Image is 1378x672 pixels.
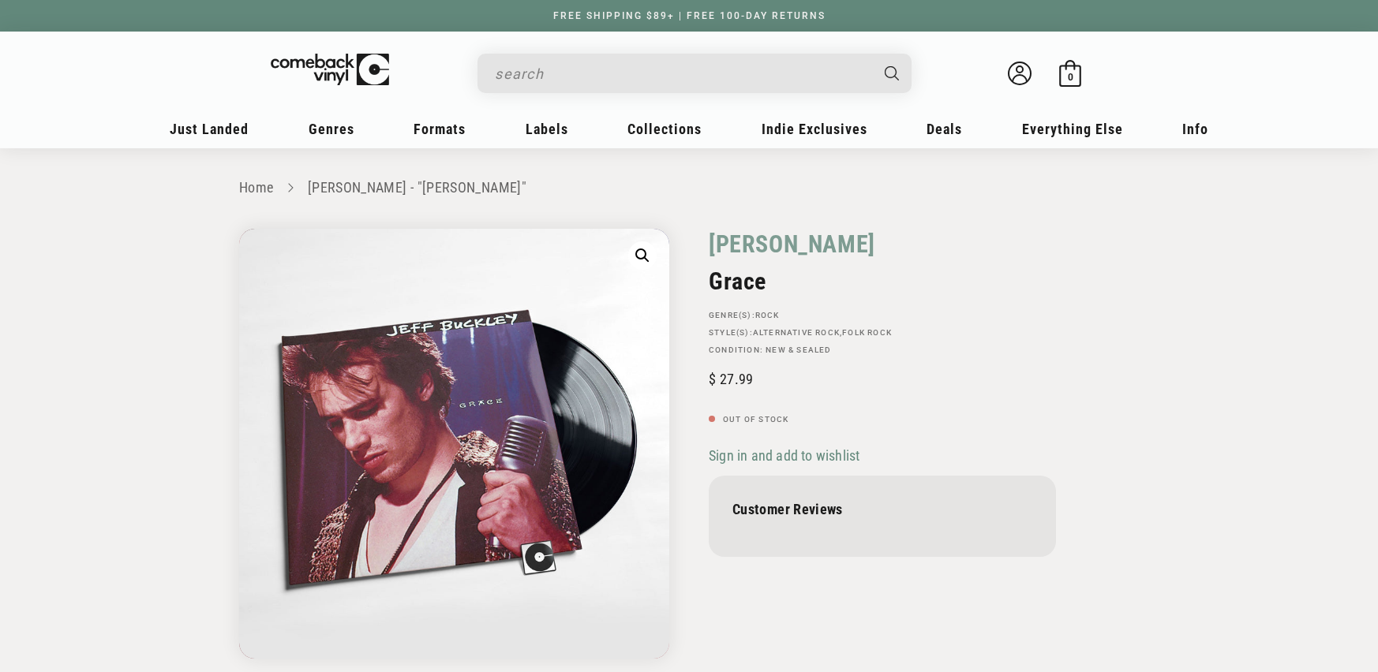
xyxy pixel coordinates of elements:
[709,311,1056,320] p: GENRE(S):
[709,446,864,465] button: Sign in and add to wishlist
[927,121,962,137] span: Deals
[871,54,914,93] button: Search
[709,267,1056,295] h2: Grace
[755,311,780,319] a: Rock
[709,229,875,259] a: [PERSON_NAME]
[239,179,273,196] a: Home
[709,328,1056,338] p: STYLE(S): ,
[170,121,249,137] span: Just Landed
[1182,121,1208,137] span: Info
[1068,71,1073,83] span: 0
[732,501,1032,517] p: Customer Reviews
[477,54,912,93] div: Search
[537,10,841,21] a: FREE SHIPPING $89+ | FREE 100-DAY RETURNS
[842,328,892,337] a: Folk Rock
[762,121,867,137] span: Indie Exclusives
[709,345,1056,355] p: Condition: New & Sealed
[414,121,466,137] span: Formats
[709,447,859,464] span: Sign in and add to wishlist
[709,415,1056,424] p: Out of stock
[526,121,568,137] span: Labels
[627,121,702,137] span: Collections
[309,121,354,137] span: Genres
[709,371,716,387] span: $
[753,328,840,337] a: Alternative Rock
[709,371,753,387] span: 27.99
[239,177,1139,200] nav: breadcrumbs
[308,179,526,196] a: [PERSON_NAME] - "[PERSON_NAME]"
[1022,121,1123,137] span: Everything Else
[495,58,869,90] input: search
